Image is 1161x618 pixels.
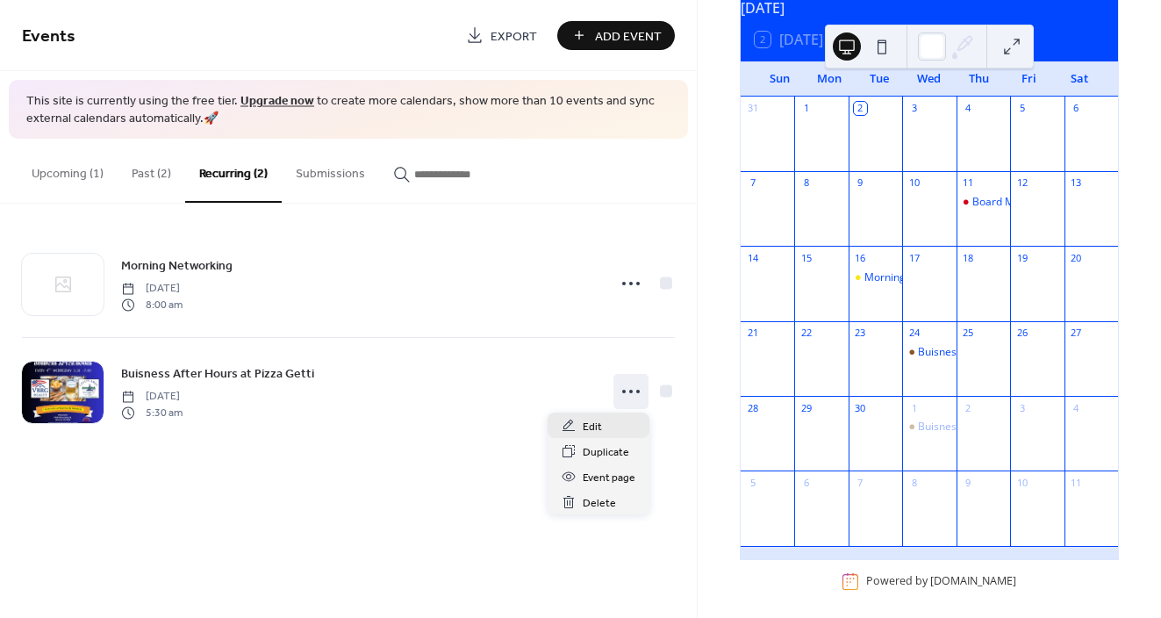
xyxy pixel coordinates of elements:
[121,365,314,384] span: Buisness After Hours at Pizza Getti
[1015,401,1028,414] div: 3
[557,21,675,50] button: Add Event
[22,19,75,54] span: Events
[26,93,670,127] span: This site is currently using the free tier. to create more calendars, show more than 10 events an...
[854,251,867,264] div: 16
[1070,251,1083,264] div: 20
[185,139,282,203] button: Recurring (2)
[583,494,616,513] span: Delete
[854,401,867,414] div: 30
[121,255,233,276] a: Morning Networking
[854,176,867,190] div: 9
[1015,102,1028,115] div: 5
[121,257,233,276] span: Morning Networking
[1004,61,1054,97] div: Fri
[907,176,921,190] div: 10
[799,476,813,489] div: 6
[118,139,185,201] button: Past (2)
[854,476,867,489] div: 7
[746,401,759,414] div: 28
[962,327,975,340] div: 25
[962,176,975,190] div: 11
[805,61,855,97] div: Mon
[746,476,759,489] div: 5
[583,443,629,462] span: Duplicate
[1015,327,1028,340] div: 26
[1070,102,1083,115] div: 6
[1070,176,1083,190] div: 13
[1015,176,1028,190] div: 12
[1070,327,1083,340] div: 27
[1070,401,1083,414] div: 4
[799,176,813,190] div: 8
[583,418,602,436] span: Edit
[864,270,964,285] div: Morning Networking
[918,420,1088,435] div: Buisness After Hours at Pizza Getti
[854,102,867,115] div: 2
[957,195,1010,210] div: Board Meeting
[18,139,118,201] button: Upcoming (1)
[491,27,537,46] span: Export
[121,363,314,384] a: Buisness After Hours at Pizza Getti
[907,327,921,340] div: 24
[121,281,183,297] span: [DATE]
[855,61,905,97] div: Tue
[849,270,902,285] div: Morning Networking
[962,401,975,414] div: 2
[755,61,805,97] div: Sun
[962,476,975,489] div: 9
[1015,251,1028,264] div: 19
[930,574,1016,589] a: [DOMAIN_NAME]
[799,251,813,264] div: 15
[854,327,867,340] div: 23
[799,327,813,340] div: 22
[1054,61,1104,97] div: Sat
[904,61,954,97] div: Wed
[746,102,759,115] div: 31
[907,476,921,489] div: 8
[746,327,759,340] div: 21
[799,401,813,414] div: 29
[866,574,1016,589] div: Powered by
[282,139,379,201] button: Submissions
[1015,476,1028,489] div: 10
[918,345,1088,360] div: Buisness After Hours at Pizza Getti
[1070,476,1083,489] div: 11
[962,251,975,264] div: 18
[121,297,183,313] span: 8:00 am
[799,102,813,115] div: 1
[907,401,921,414] div: 1
[902,420,956,435] div: Buisness After Hours at Pizza Getti
[962,102,975,115] div: 4
[121,389,183,405] span: [DATE]
[972,195,1045,210] div: Board Meeting
[907,251,921,264] div: 17
[907,102,921,115] div: 3
[746,176,759,190] div: 7
[902,345,956,360] div: Buisness After Hours at Pizza Getti
[746,251,759,264] div: 14
[453,21,550,50] a: Export
[954,61,1004,97] div: Thu
[595,27,662,46] span: Add Event
[240,90,314,113] a: Upgrade now
[121,405,183,420] span: 5:30 am
[583,469,635,487] span: Event page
